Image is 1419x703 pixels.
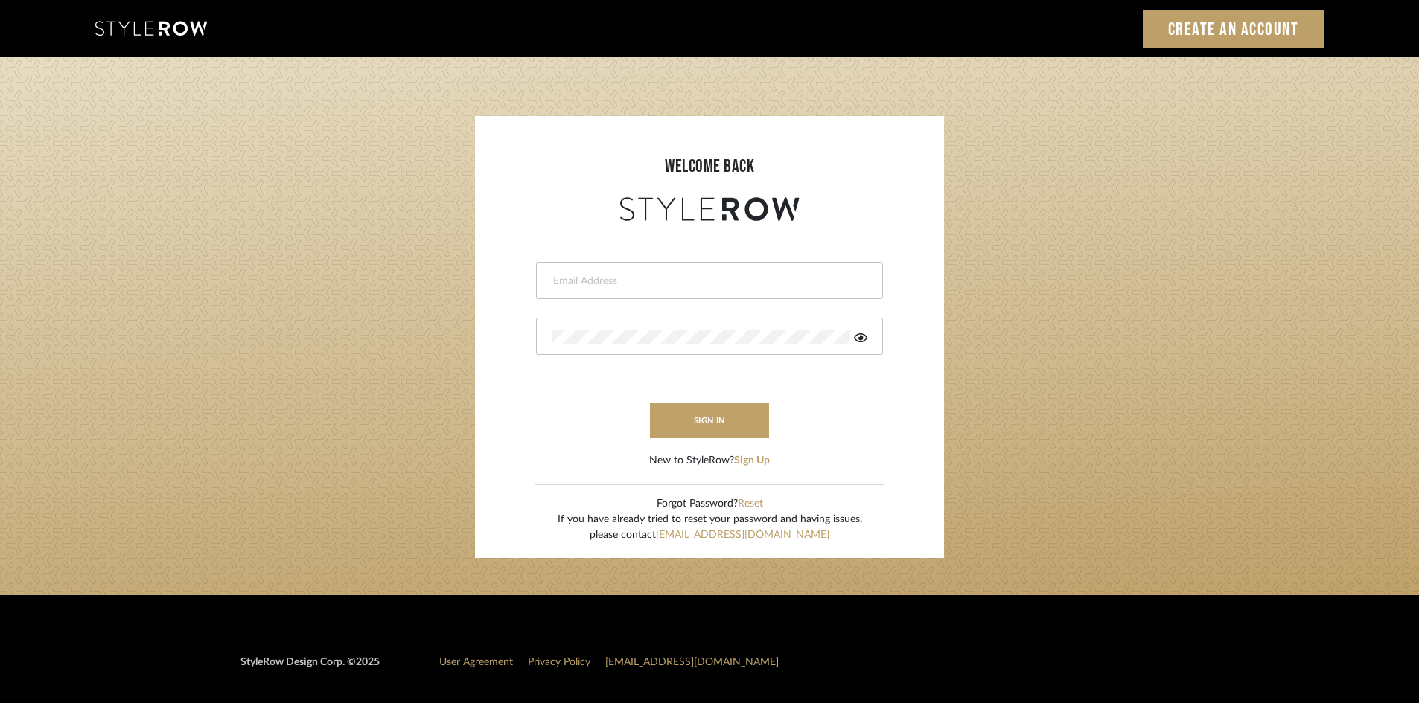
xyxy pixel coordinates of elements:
[558,496,862,512] div: Forgot Password?
[528,657,590,667] a: Privacy Policy
[734,453,770,469] button: Sign Up
[1143,10,1324,48] a: Create an Account
[240,655,380,682] div: StyleRow Design Corp. ©2025
[558,512,862,543] div: If you have already tried to reset your password and having issues, please contact
[490,153,929,180] div: welcome back
[649,453,770,469] div: New to StyleRow?
[439,657,513,667] a: User Agreement
[650,403,769,438] button: sign in
[656,530,829,540] a: [EMAIL_ADDRESS][DOMAIN_NAME]
[552,274,864,289] input: Email Address
[738,496,763,512] button: Reset
[605,657,779,667] a: [EMAIL_ADDRESS][DOMAIN_NAME]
